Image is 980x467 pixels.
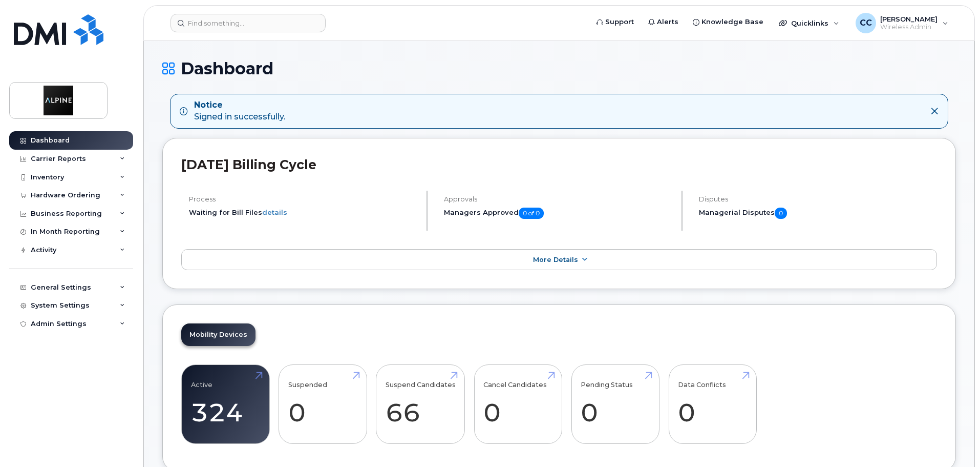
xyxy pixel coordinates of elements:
[699,195,937,203] h4: Disputes
[288,371,357,438] a: Suspended 0
[581,371,650,438] a: Pending Status 0
[181,323,255,346] a: Mobility Devices
[191,371,260,438] a: Active 324
[483,371,552,438] a: Cancel Candidates 0
[194,99,285,111] strong: Notice
[262,208,287,216] a: details
[444,195,673,203] h4: Approvals
[699,208,937,219] h5: Managerial Disputes
[181,157,937,172] h2: [DATE] Billing Cycle
[775,208,787,219] span: 0
[519,208,544,219] span: 0 of 0
[386,371,456,438] a: Suspend Candidates 66
[444,208,673,219] h5: Managers Approved
[189,195,418,203] h4: Process
[533,256,578,263] span: More Details
[162,59,956,77] h1: Dashboard
[678,371,747,438] a: Data Conflicts 0
[194,99,285,123] div: Signed in successfully.
[189,208,418,217] li: Waiting for Bill Files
